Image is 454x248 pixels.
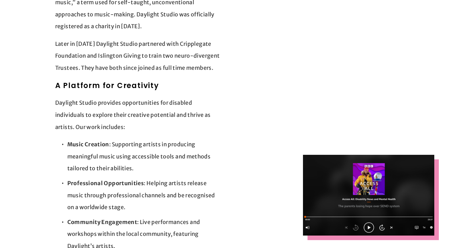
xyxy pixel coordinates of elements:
[67,138,222,175] p: : Supporting artists in producing meaningful music using accessible tools and methods tailored to...
[55,80,222,91] h2: A Platform for Creativity
[67,177,222,213] p: : Helping artists release music through professional channels and be recognised on a worldwide st...
[67,180,144,187] strong: Professional Opportunities
[55,97,222,133] p: Daylight Studio provides opportunities for disabled individuals to explore their creative potenti...
[67,141,109,148] strong: Music Creation
[55,38,222,74] p: Later in [DATE] Daylight Studio partnered with Cripplegate Foundation and Islington Giving to tra...
[67,219,137,226] strong: Community Engagement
